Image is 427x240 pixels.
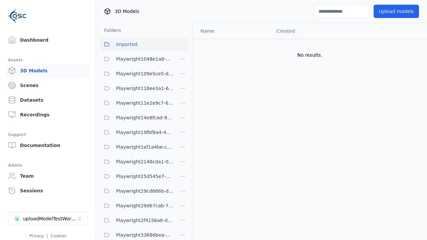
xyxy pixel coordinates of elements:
[5,64,90,77] a: 3D Models
[5,139,90,152] a: Documentation
[116,114,173,122] span: Playwright14e8fcad-9ce8-4c9f-9ba9-3f066997ed84
[100,111,173,124] button: Playwright14e8fcad-9ce8-4c9f-9ba9-3f066997ed84
[116,40,137,48] span: Imported
[100,199,173,212] button: Playwright29d67cab-7655-4a15-9701-4b560da7f167
[271,23,352,39] th: Created
[8,161,88,169] div: Admin
[100,126,173,139] button: Playwright19fbf8a4-490f-4493-a67b-72679a62db0e
[51,234,66,238] a: Cookies
[8,56,88,64] div: Assets
[116,158,173,166] span: Playwright2148cda1-0135-4eee-9a3e-ba7e638b60a6
[116,70,173,78] span: Playwright109e5ce5-d2cb-4ab8-a55a-98f36a07a7af
[29,234,44,238] a: Privacy
[23,215,77,222] div: uploadModelTestWorkspace
[5,108,90,121] a: Recordings
[116,216,173,224] span: Playwright2f4156a6-d13a-4a07-9939-3b63c43a9416
[100,38,188,51] button: Imported
[116,202,173,210] span: Playwright29d67cab-7655-4a15-9701-4b560da7f167
[100,170,173,183] button: Playwright25d545e7-ff08-4d3b-b8cd-ba97913ee80b
[116,84,173,92] span: Playwright118ee3a1-6e25-456a-9a29-0f34eaed349c
[116,172,173,180] span: Playwright25d545e7-ff08-4d3b-b8cd-ba97913ee80b
[8,7,27,25] img: Logo
[100,140,173,154] button: Playwright1ef1a4be-ca25-4334-b22c-6d46e5dc87b0
[47,234,48,238] span: |
[8,131,88,139] div: Support
[5,79,90,92] a: Scenes
[14,215,20,222] div: u
[192,39,427,71] td: No results.
[5,169,90,183] a: Team
[192,23,271,39] th: Name
[100,52,173,66] button: Playwright1048e1a8-7157-4402-9d51-a0d67d82f98b
[100,67,173,80] button: Playwright109e5ce5-d2cb-4ab8-a55a-98f36a07a7af
[5,184,90,197] a: Sessions
[100,96,173,110] button: Playwright11e2e9c7-6c23-4ce7-ac48-ea95a4ff6a43
[115,8,139,15] span: 3D Models
[100,155,173,168] button: Playwright2148cda1-0135-4eee-9a3e-ba7e638b60a6
[100,184,173,198] button: Playwright29cd686b-d0c9-4777-aa54-1065c8c7cee8
[116,55,173,63] span: Playwright1048e1a8-7157-4402-9d51-a0d67d82f98b
[116,231,173,239] span: Playwright33686bea-41a4-43c8-b27a-b40c54b773e3
[116,99,173,107] span: Playwright11e2e9c7-6c23-4ce7-ac48-ea95a4ff6a43
[5,33,90,47] a: Dashboard
[100,82,173,95] button: Playwright118ee3a1-6e25-456a-9a29-0f34eaed349c
[374,5,419,18] button: Upload models
[100,27,121,34] h3: Folders
[100,214,173,227] button: Playwright2f4156a6-d13a-4a07-9939-3b63c43a9416
[116,187,173,195] span: Playwright29cd686b-d0c9-4777-aa54-1065c8c7cee8
[116,128,173,136] span: Playwright19fbf8a4-490f-4493-a67b-72679a62db0e
[8,212,88,225] button: Select a workspace
[5,93,90,107] a: Datasets
[116,143,173,151] span: Playwright1ef1a4be-ca25-4334-b22c-6d46e5dc87b0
